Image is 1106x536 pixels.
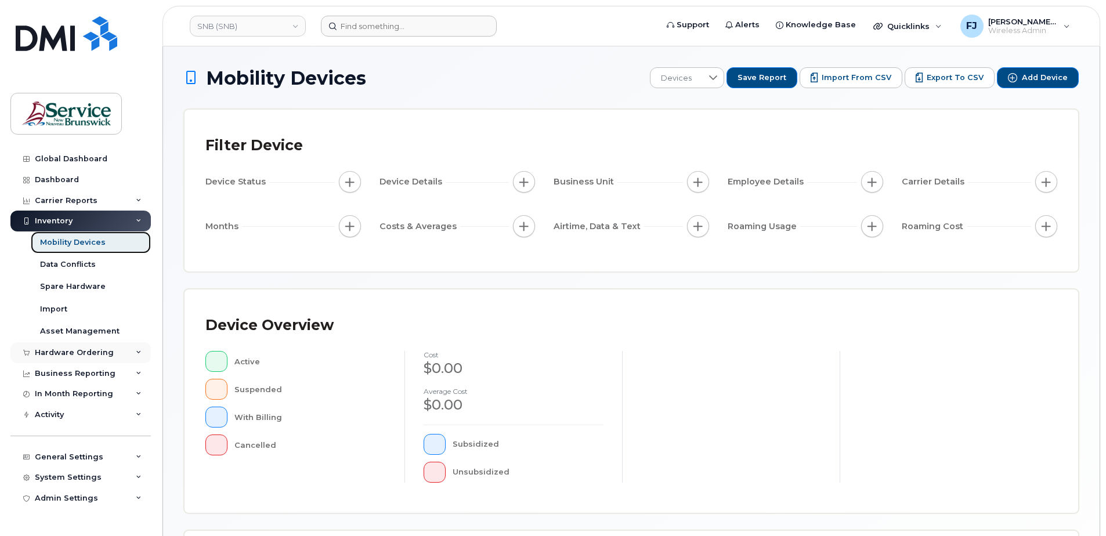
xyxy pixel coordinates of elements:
[927,73,984,83] span: Export to CSV
[902,220,967,233] span: Roaming Cost
[554,176,617,188] span: Business Unit
[234,351,386,372] div: Active
[234,434,386,455] div: Cancelled
[424,395,603,415] div: $0.00
[424,358,603,378] div: $0.00
[554,220,644,233] span: Airtime, Data & Text
[727,67,797,88] button: Save Report
[822,73,891,83] span: Import from CSV
[205,310,334,341] div: Device Overview
[453,462,604,483] div: Unsubsidized
[902,176,968,188] span: Carrier Details
[728,176,807,188] span: Employee Details
[205,176,269,188] span: Device Status
[650,68,702,89] span: Devices
[379,220,460,233] span: Costs & Averages
[728,220,800,233] span: Roaming Usage
[205,220,242,233] span: Months
[234,407,386,428] div: With Billing
[738,73,786,83] span: Save Report
[205,131,303,161] div: Filter Device
[379,176,446,188] span: Device Details
[424,387,603,395] h4: Average cost
[800,67,902,88] button: Import from CSV
[424,351,603,358] h4: cost
[1022,73,1068,83] span: Add Device
[997,67,1079,88] button: Add Device
[206,68,366,88] span: Mobility Devices
[905,67,995,88] button: Export to CSV
[453,434,604,455] div: Subsidized
[234,379,386,400] div: Suspended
